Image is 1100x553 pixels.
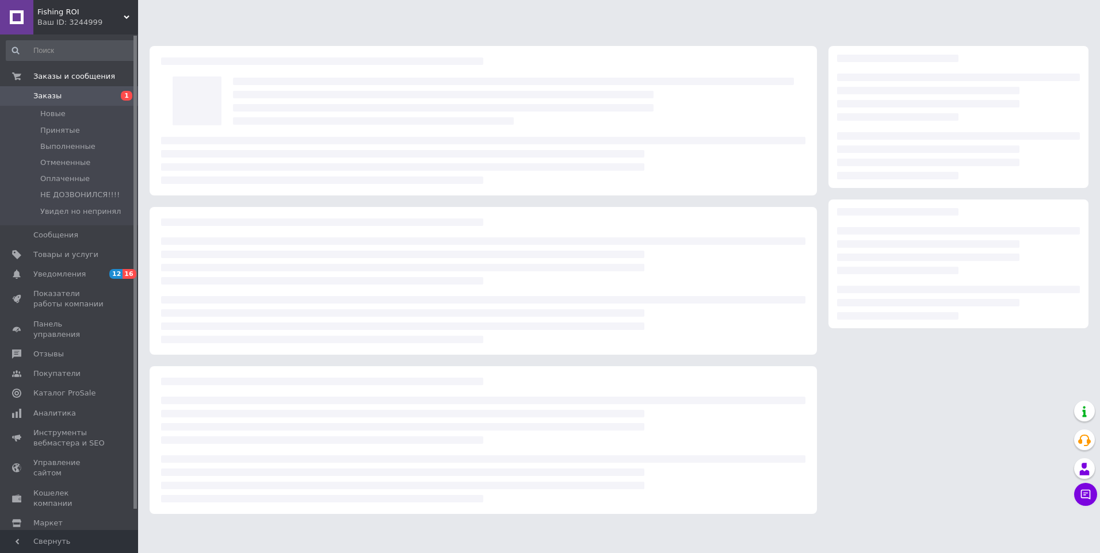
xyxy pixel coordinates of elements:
[37,7,124,17] span: Fishing ROI
[33,319,106,340] span: Панель управления
[33,289,106,309] span: Показатели работы компании
[33,349,64,359] span: Отзывы
[33,91,62,101] span: Заказы
[40,174,90,184] span: Оплаченные
[109,269,123,279] span: 12
[40,109,66,119] span: Новые
[33,458,106,478] span: Управление сайтом
[40,190,120,200] span: НЕ ДОЗВОНИЛСЯ!!!!
[6,40,136,61] input: Поиск
[40,158,90,168] span: Отмененные
[33,408,76,418] span: Аналитика
[33,269,86,279] span: Уведомления
[33,518,63,528] span: Маркет
[33,71,115,82] span: Заказы и сообщения
[40,125,80,136] span: Принятые
[121,91,132,101] span: 1
[123,269,136,279] span: 16
[33,230,78,240] span: Сообщения
[33,428,106,448] span: Инструменты вебмастера и SEO
[33,388,96,398] span: Каталог ProSale
[40,206,121,217] span: Увидел но непринял
[1074,483,1097,506] button: Чат с покупателем
[33,488,106,509] span: Кошелек компании
[33,249,98,260] span: Товары и услуги
[37,17,138,28] div: Ваш ID: 3244999
[40,141,96,152] span: Выполненные
[33,368,81,379] span: Покупатели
